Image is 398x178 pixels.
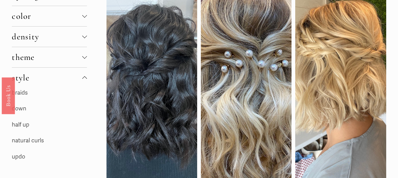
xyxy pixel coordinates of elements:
[12,89,28,96] a: braids
[12,68,87,88] button: style
[12,73,82,83] span: style
[12,105,26,112] a: down
[12,88,87,167] div: style
[12,52,82,62] span: theme
[12,6,87,26] button: color
[12,121,29,128] a: half up
[12,47,87,67] button: theme
[12,137,44,144] a: natural curls
[2,77,15,114] a: Book Us
[12,11,82,21] span: color
[12,32,82,42] span: density
[12,27,87,47] button: density
[12,153,25,160] a: updo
